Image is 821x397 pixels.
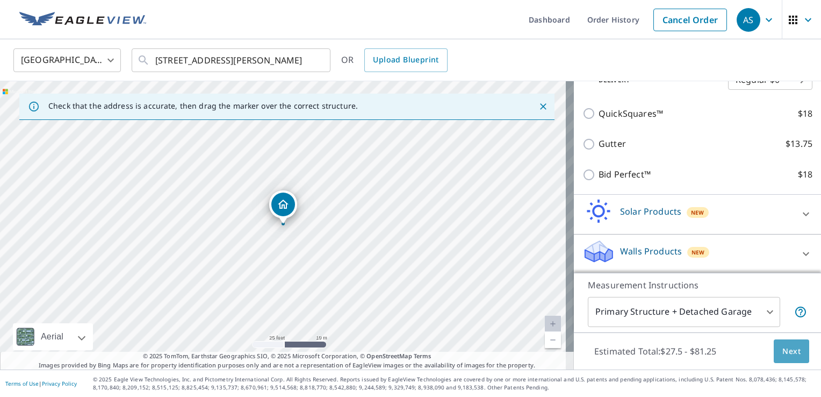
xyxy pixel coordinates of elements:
[692,248,705,257] span: New
[582,239,812,270] div: Walls ProductsNew
[143,352,431,361] span: © 2025 TomTom, Earthstar Geographics SIO, © 2025 Microsoft Corporation, ©
[620,245,682,258] p: Walls Products
[19,12,146,28] img: EV Logo
[737,8,760,32] div: AS
[599,168,651,181] p: Bid Perfect™
[786,137,812,151] p: $13.75
[588,279,807,292] p: Measurement Instructions
[364,48,447,72] a: Upload Blueprint
[536,100,550,114] button: Close
[653,9,727,31] a: Cancel Order
[5,380,77,387] p: |
[588,297,780,327] div: Primary Structure + Detached Garage
[782,345,801,358] span: Next
[545,316,561,332] a: Current Level 20, Zoom In Disabled
[691,208,704,217] span: New
[155,45,308,75] input: Search by address or latitude-longitude
[620,205,681,218] p: Solar Products
[38,323,67,350] div: Aerial
[366,352,412,360] a: OpenStreetMap
[582,199,812,230] div: Solar ProductsNew
[545,332,561,348] a: Current Level 20, Zoom Out
[5,380,39,387] a: Terms of Use
[373,53,438,67] span: Upload Blueprint
[42,380,77,387] a: Privacy Policy
[599,107,663,120] p: QuickSquares™
[599,137,626,151] p: Gutter
[414,352,431,360] a: Terms
[13,323,93,350] div: Aerial
[13,45,121,75] div: [GEOGRAPHIC_DATA]
[798,168,812,181] p: $18
[269,190,297,224] div: Dropped pin, building 1, Residential property, 368 Englewood Dr Kerrville, TX 78028
[341,48,448,72] div: OR
[93,375,816,392] p: © 2025 Eagle View Technologies, Inc. and Pictometry International Corp. All Rights Reserved. Repo...
[774,339,809,364] button: Next
[586,339,725,363] p: Estimated Total: $27.5 - $81.25
[48,101,358,111] p: Check that the address is accurate, then drag the marker over the correct structure.
[798,107,812,120] p: $18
